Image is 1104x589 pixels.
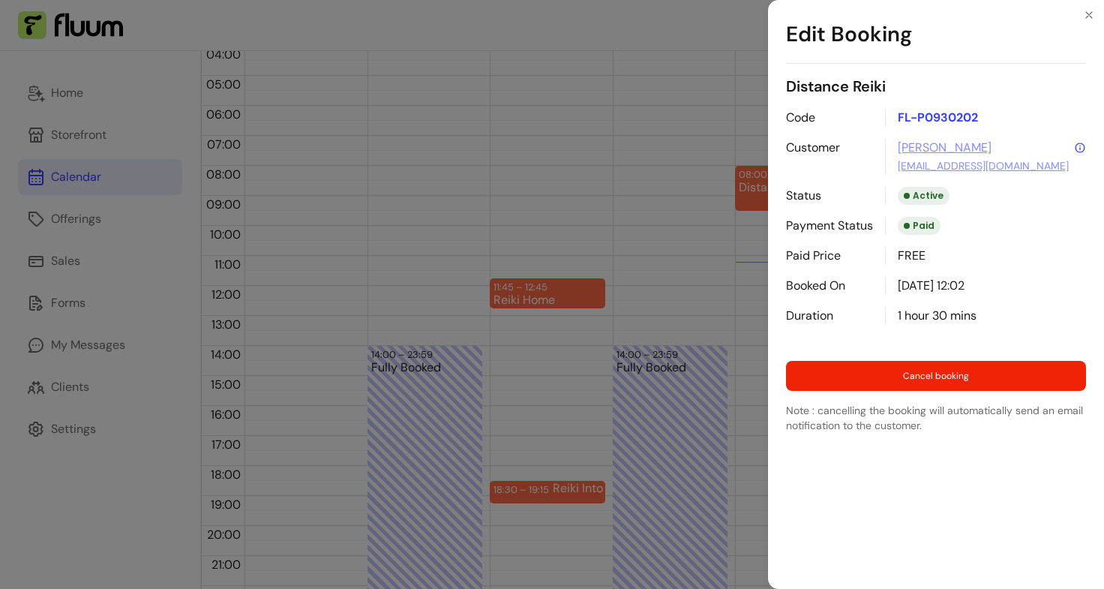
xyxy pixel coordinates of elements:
div: FREE [885,247,1086,265]
p: Duration [786,307,873,325]
div: [DATE] 12:02 [885,277,1086,295]
a: [EMAIL_ADDRESS][DOMAIN_NAME] [898,158,1069,173]
div: 1 hour 30 mins [885,307,1086,325]
p: Note : cancelling the booking will automatically send an email notification to the customer. [786,403,1086,433]
a: [PERSON_NAME] [898,139,991,157]
button: Close [1077,3,1101,27]
div: Active [898,187,949,205]
p: Customer [786,139,873,175]
div: Paid [898,217,940,235]
p: Booked On [786,277,873,295]
p: FL-P0930202 [885,109,1086,127]
h1: Edit Booking [786,6,1086,64]
button: Cancel booking [786,361,1086,391]
p: Paid Price [786,247,873,265]
p: Payment Status [786,217,873,235]
p: Code [786,109,873,127]
p: Distance Reiki [786,76,1086,97]
p: Status [786,187,873,205]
